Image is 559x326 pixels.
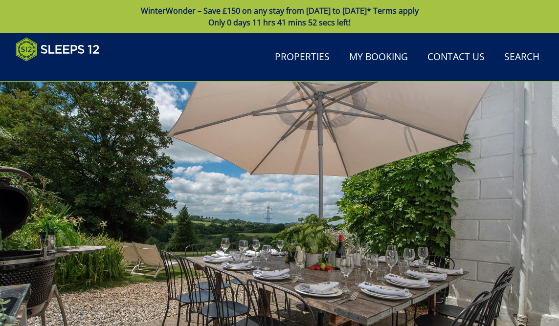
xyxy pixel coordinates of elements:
a: Properties [271,46,334,68]
img: Sleeps 12 [16,37,100,62]
iframe: Customer reviews powered by Trustpilot [11,67,113,76]
a: My Booking [345,46,412,68]
span: Only 0 days 11 hrs 41 mins 52 secs left! [208,17,351,28]
a: Contact Us [424,46,489,68]
a: Search [500,46,543,68]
